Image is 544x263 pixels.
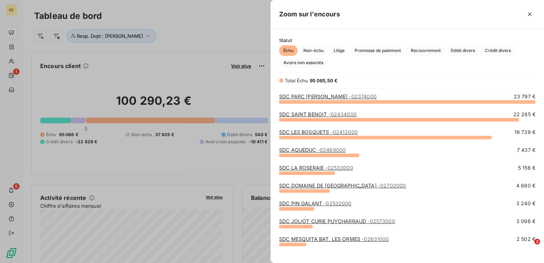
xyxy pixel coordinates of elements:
span: - 02573000 [367,218,395,224]
a: SDC PIN GALANT [279,200,352,206]
button: Promesse de paiement [350,45,405,56]
span: Total Échu [285,78,308,83]
a: SDC PARC [PERSON_NAME] [279,93,377,99]
span: 3 096 € [516,218,535,225]
iframe: Intercom live chat [520,239,537,256]
span: 5 156 € [518,164,535,171]
span: 2 502 € [517,236,535,243]
span: - 02532000 [324,200,351,206]
span: 3 240 € [516,200,535,207]
span: - 02702000 [378,182,406,189]
span: 95 065,50 € [310,78,338,83]
span: - 02469000 [318,147,346,153]
button: Avoirs non associés [279,57,328,68]
button: Débit divers [446,45,479,56]
span: - 02434000 [329,111,357,117]
span: 2 052 € [517,253,535,261]
h5: Zoom sur l’encours [279,9,340,19]
span: - 02631000 [362,236,389,242]
span: - 02601000 [331,254,358,260]
span: Statut [279,37,535,43]
a: SDC SAINT BENOIT [279,111,357,117]
button: Échu [279,45,298,56]
span: 2 [534,239,540,244]
a: SDC LA POUZINIERE [279,254,358,260]
span: - 02374000 [349,93,376,99]
span: 19 739 € [514,129,535,136]
a: SDC DOMAINE DE [GEOGRAPHIC_DATA] [279,182,406,189]
span: 4 680 € [516,182,535,189]
span: - 02412000 [331,129,358,135]
span: 22 285 € [513,111,535,118]
div: grid [271,93,544,255]
span: 23 797 € [514,93,535,100]
span: - 02533000 [325,165,353,171]
button: Crédit divers [481,45,515,56]
button: Recouvrement [407,45,445,56]
a: SDC JOLIOT CURIE PUYCHARRAUD [279,218,395,224]
a: SDC LES BOSQUETS [279,129,358,135]
button: Litige [329,45,349,56]
a: SDC MESQUITA BAT. LES ORMES [279,236,389,242]
a: SDC LA ROSERAIE [279,165,353,171]
button: Non-échu [299,45,328,56]
a: SDC AQUEDUC [279,147,346,153]
span: 7 437 € [517,146,535,154]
